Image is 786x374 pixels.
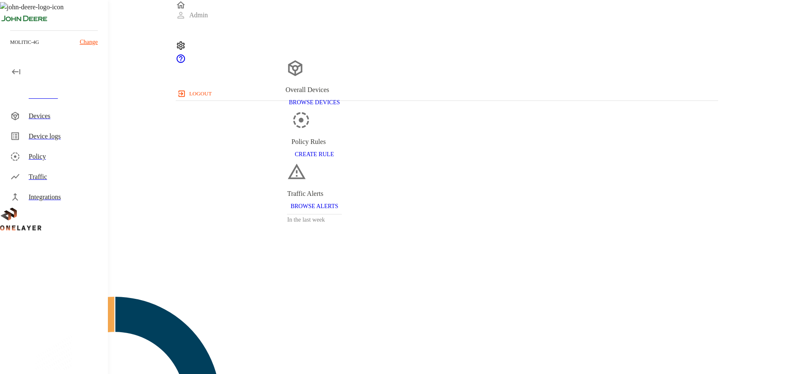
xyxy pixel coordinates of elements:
[287,189,341,199] div: Traffic Alerts
[286,95,343,111] button: BROWSE DEVICES
[176,87,718,100] a: logout
[292,150,338,157] a: CREATE RULE
[287,202,341,209] a: BROWSE ALERTS
[292,137,338,147] div: Policy Rules
[287,214,341,225] h3: In the last week
[286,98,343,106] a: BROWSE DEVICES
[176,58,186,65] span: Support Portal
[176,87,215,100] button: logout
[292,147,338,163] button: CREATE RULE
[189,10,208,20] p: Admin
[287,199,341,214] button: BROWSE ALERTS
[176,58,186,65] a: onelayer-support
